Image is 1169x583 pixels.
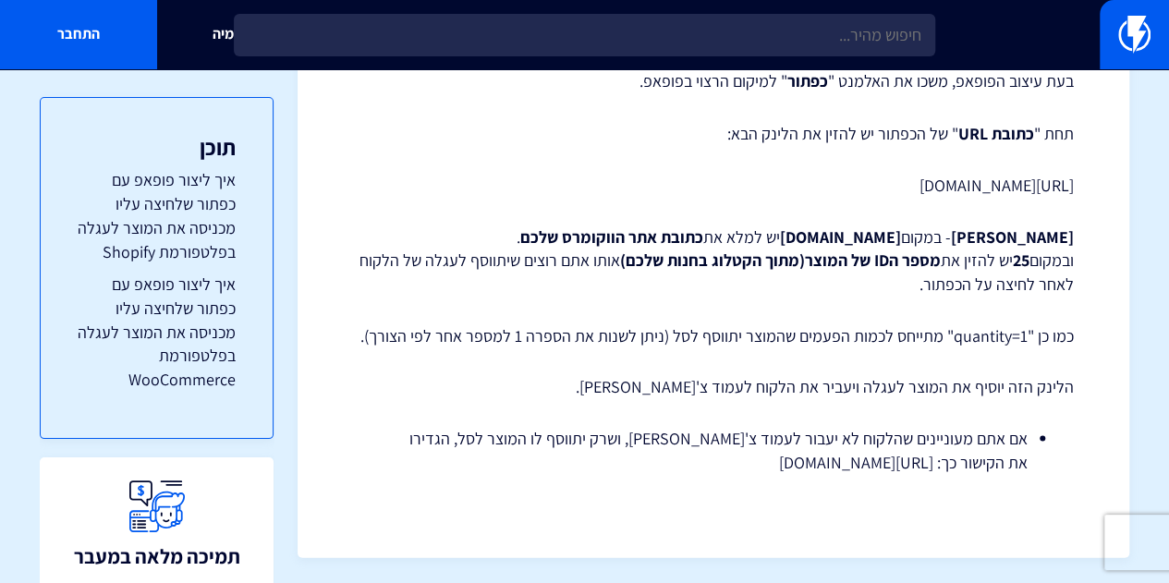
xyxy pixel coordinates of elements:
[353,121,1074,145] p: תחת " " של הכפתור יש להזין את הלינק הבא:
[780,225,901,247] strong: [DOMAIN_NAME]
[78,135,236,159] h3: תוכן
[234,14,935,56] input: חיפוש מהיר...
[520,225,703,247] strong: כתובת אתר הווקומרס שלכם
[353,225,1074,296] p: - במקום יש למלא את . ובמקום יש להזין את אותו אתם רוצים שיתווסף לעגלה של הלקוח לאחר לחיצה על הכפתור.
[399,426,1028,473] li: אם אתם מעוניינים שהלקוח לא יעבור לעמוד צ'[PERSON_NAME], ושרק יתווסף לו המוצר לסל, הגדירו את הקישו...
[353,323,1074,347] p: כמו כן "quantity=1" מתייחס לכמות הפעמים שהמוצר יתווסף לסל (ניתן לשנות את הספרה 1 למספר אחר לפי הצ...
[74,545,240,567] h3: תמיכה מלאה במעבר
[958,122,1034,143] strong: כתובת URL
[951,225,1074,247] strong: [PERSON_NAME]
[620,249,941,270] strong: מספר הID של המוצר
[1013,249,1029,270] strong: 25
[353,173,1074,197] p: [URL][DOMAIN_NAME]
[787,69,828,91] strong: כפתור
[353,67,1074,93] p: בעת עיצוב הפופאפ, משכו את האלמנט " " למיקום הרצוי בפופאפ.
[78,273,236,392] a: איך ליצור פופאפ עם כפתור שלחיצה עליו מכניסה את המוצר לעגלה בפלטפורמת WooCommerce
[78,168,236,263] a: איך ליצור פופאפ עם כפתור שלחיצה עליו מכניסה את המוצר לעגלה בפלטפורמת Shopify
[353,374,1074,398] p: הלינק הזה יוסיף את המוצר לעגלה ויעביר את הלקוח לעמוד צ'[PERSON_NAME].
[620,249,805,270] strong: (מתוך הקטלוג בחנות שלכם)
